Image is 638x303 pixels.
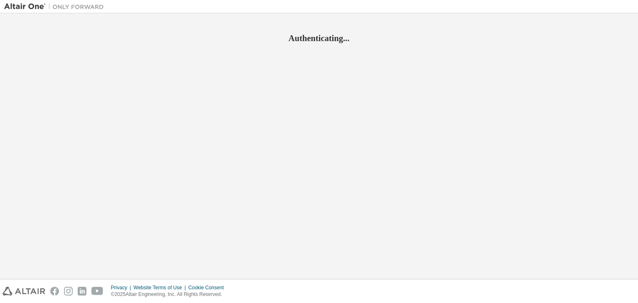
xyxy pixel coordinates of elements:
[111,284,133,291] div: Privacy
[4,2,108,11] img: Altair One
[91,287,103,296] img: youtube.svg
[133,284,188,291] div: Website Terms of Use
[188,284,228,291] div: Cookie Consent
[2,287,45,296] img: altair_logo.svg
[4,33,634,44] h2: Authenticating...
[111,291,229,298] p: © 2025 Altair Engineering, Inc. All Rights Reserved.
[64,287,73,296] img: instagram.svg
[78,287,86,296] img: linkedin.svg
[50,287,59,296] img: facebook.svg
